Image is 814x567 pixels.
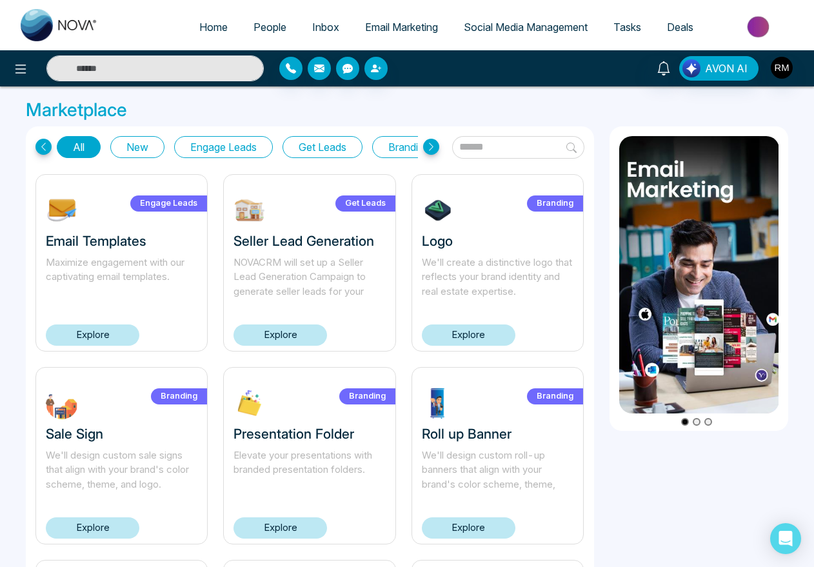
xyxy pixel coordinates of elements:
[46,517,139,539] a: Explore
[679,56,759,81] button: AVON AI
[451,15,601,39] a: Social Media Management
[233,255,385,299] p: NOVACRM will set up a Seller Lead Generation Campaign to generate seller leads for your Real Estate
[26,99,788,121] h3: Marketplace
[46,255,197,299] p: Maximize engagement with our captivating email templates.
[233,426,385,442] h3: Presentation Folder
[233,387,266,419] img: XLP2c1732303713.jpg
[283,136,362,158] button: Get Leads
[654,15,706,39] a: Deals
[682,59,700,77] img: Lead Flow
[464,21,588,34] span: Social Media Management
[372,136,446,158] button: Branding
[46,448,197,492] p: We'll design custom sale signs that align with your brand's color scheme, theme, and logo.
[771,57,793,79] img: User Avatar
[130,195,207,212] label: Engage Leads
[233,517,327,539] a: Explore
[527,195,583,212] label: Branding
[57,136,101,158] button: All
[365,21,438,34] span: Email Marketing
[352,15,451,39] a: Email Marketing
[312,21,339,34] span: Inbox
[527,388,583,404] label: Branding
[667,21,693,34] span: Deals
[422,324,515,346] a: Explore
[174,136,273,158] button: Engage Leads
[713,12,806,41] img: Market-place.gif
[46,194,78,226] img: NOmgJ1742393483.jpg
[233,233,385,249] h3: Seller Lead Generation
[601,15,654,39] a: Tasks
[233,448,385,492] p: Elevate your presentations with branded presentation folders.
[619,136,779,413] img: item1.png
[693,418,700,426] button: Go to slide 2
[422,233,573,249] h3: Logo
[46,426,197,442] h3: Sale Sign
[335,195,395,212] label: Get Leads
[705,61,748,76] span: AVON AI
[422,255,573,299] p: We'll create a distinctive logo that reflects your brand identity and real estate expertise.
[422,448,573,492] p: We'll design custom roll-up banners that align with your brand's color scheme, theme, and logo.
[46,233,197,249] h3: Email Templates
[422,517,515,539] a: Explore
[233,194,266,226] img: W9EOY1739212645.jpg
[681,418,689,426] button: Go to slide 1
[422,426,573,442] h3: Roll up Banner
[704,418,712,426] button: Go to slide 3
[339,388,395,404] label: Branding
[46,387,78,419] img: FWbuT1732304245.jpg
[151,388,207,404] label: Branding
[110,136,164,158] button: New
[422,387,454,419] img: ptdrg1732303548.jpg
[299,15,352,39] a: Inbox
[241,15,299,39] a: People
[46,324,139,346] a: Explore
[199,21,228,34] span: Home
[21,9,98,41] img: Nova CRM Logo
[233,324,327,346] a: Explore
[253,21,286,34] span: People
[770,523,801,554] div: Open Intercom Messenger
[613,21,641,34] span: Tasks
[186,15,241,39] a: Home
[422,194,454,226] img: 7tHiu1732304639.jpg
